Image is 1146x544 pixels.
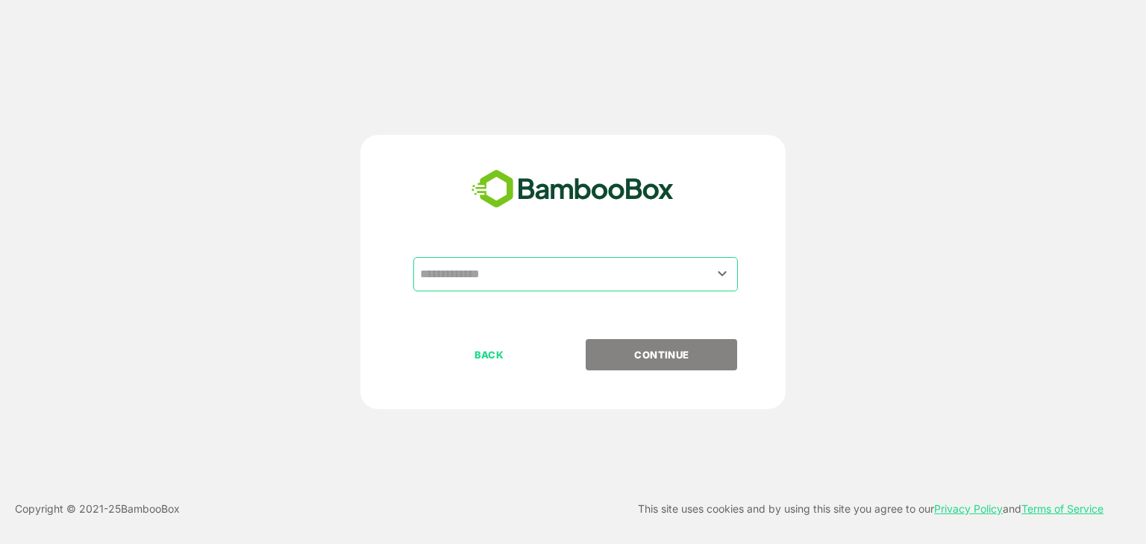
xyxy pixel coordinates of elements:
a: Privacy Policy [934,502,1003,515]
p: This site uses cookies and by using this site you agree to our and [638,500,1103,518]
p: BACK [415,347,564,363]
img: bamboobox [463,165,682,214]
p: Copyright © 2021- 25 BambooBox [15,500,180,518]
p: CONTINUE [587,347,736,363]
button: BACK [413,339,565,370]
a: Terms of Service [1021,502,1103,515]
button: CONTINUE [586,339,737,370]
button: Open [713,264,733,284]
